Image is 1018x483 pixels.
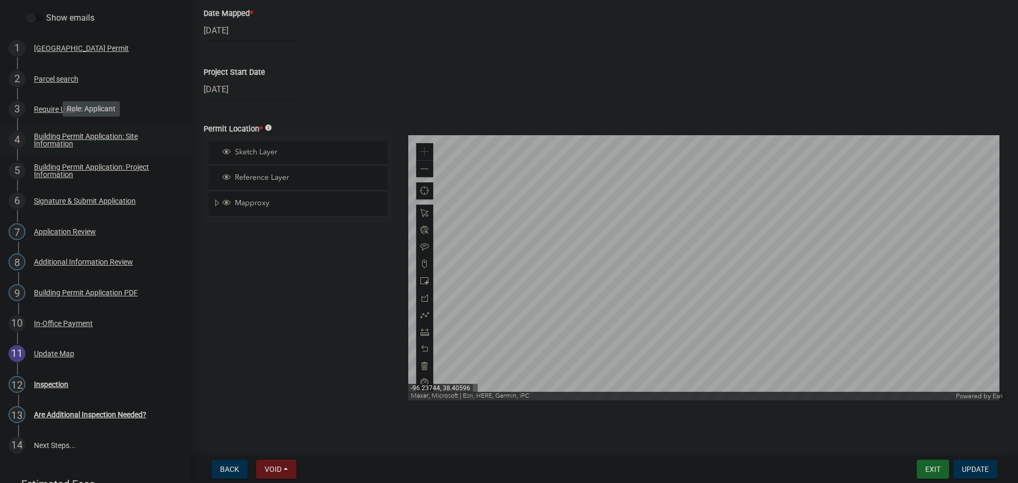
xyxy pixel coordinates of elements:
[8,406,25,423] div: 13
[34,381,68,388] div: Inspection
[34,228,96,235] div: Application Review
[34,411,146,418] div: Are Additional Inspection Needed?
[63,101,120,117] div: Role: Applicant
[8,345,25,362] div: 11
[221,173,384,183] div: Reference Layer
[221,198,384,209] div: Mapproxy
[34,45,129,52] div: [GEOGRAPHIC_DATA] Permit
[204,69,265,76] label: Project Start Date
[208,141,388,165] li: Sketch Layer
[8,253,25,270] div: 8
[207,138,389,219] ul: Layer List
[8,284,25,301] div: 9
[232,173,384,182] span: Reference Layer
[265,465,282,473] span: Void
[953,460,997,479] button: Update
[265,124,272,131] i: info
[962,465,989,473] span: Update
[204,126,262,133] label: Permit Location
[34,133,174,147] div: Building Permit Application: Site Information
[34,289,138,296] div: Building Permit Application PDF
[8,192,25,209] div: 6
[416,143,433,160] div: Zoom in
[8,40,25,57] div: 1
[8,315,25,332] div: 10
[917,460,949,479] button: Exit
[34,320,93,327] div: In-Office Payment
[953,392,1005,400] div: Powered by
[25,12,94,24] label: Show emails
[232,147,384,157] span: Sketch Layer
[221,147,384,158] div: Sketch Layer
[8,162,25,179] div: 5
[220,465,239,473] span: Back
[34,350,74,357] div: Update Map
[34,106,75,113] div: Require User
[204,20,301,41] input: mm/dd/yyyy
[34,197,136,205] div: Signature & Submit Application
[8,437,25,454] div: 14
[34,75,78,83] div: Parcel search
[34,163,174,178] div: Building Permit Application: Project Information
[208,166,388,190] li: Reference Layer
[204,78,301,100] input: mm/dd/yyyy
[993,392,1003,400] a: Esri
[256,460,296,479] button: Void
[416,160,433,177] div: Zoom out
[8,376,25,393] div: 12
[8,71,25,87] div: 2
[204,10,253,17] label: Date Mapped
[208,192,388,216] li: Mapproxy
[213,198,221,209] span: Expand
[34,258,133,266] div: Additional Information Review
[416,182,433,199] div: Find my location
[8,101,25,118] div: 3
[8,131,25,148] div: 4
[232,198,384,208] span: Mapproxy
[408,392,954,400] div: Maxar, Microsoft | Esri, HERE, Garmin, iPC
[212,460,248,479] button: Back
[8,223,25,240] div: 7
